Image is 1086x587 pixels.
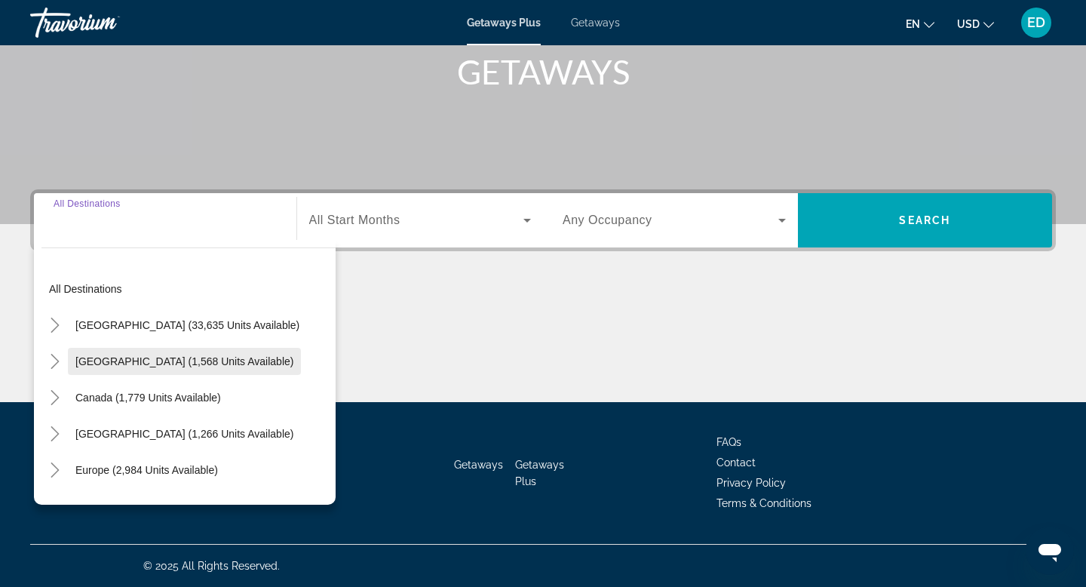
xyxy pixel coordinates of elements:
[41,385,68,411] button: Toggle Canada (1,779 units available)
[41,457,68,484] button: Toggle Europe (2,984 units available)
[906,13,934,35] button: Change language
[716,477,786,489] a: Privacy Policy
[515,459,564,487] a: Getaways Plus
[30,3,181,42] a: Travorium
[68,456,225,484] button: Europe (2,984 units available)
[75,428,293,440] span: [GEOGRAPHIC_DATA] (1,266 units available)
[716,436,741,448] a: FAQs
[309,214,400,226] span: All Start Months
[68,420,301,447] button: [GEOGRAPHIC_DATA] (1,266 units available)
[68,493,293,520] button: [GEOGRAPHIC_DATA] (217 units available)
[957,13,994,35] button: Change currency
[41,421,68,447] button: Toggle Caribbean & Atlantic Islands (1,266 units available)
[716,456,756,469] a: Contact
[54,198,121,208] span: All Destinations
[41,493,68,520] button: Toggle Australia (217 units available)
[41,312,68,339] button: Toggle United States (33,635 units available)
[75,464,218,476] span: Europe (2,984 units available)
[467,17,541,29] a: Getaways Plus
[716,497,811,509] a: Terms & Conditions
[143,560,280,572] span: © 2025 All Rights Reserved.
[1027,15,1045,30] span: ED
[563,214,652,226] span: Any Occupancy
[68,312,307,339] button: [GEOGRAPHIC_DATA] (33,635 units available)
[899,214,950,226] span: Search
[75,392,221,404] span: Canada (1,779 units available)
[260,13,826,91] h1: SEE THE WORLD WITH TRAVORIUM GETAWAYS
[906,18,920,30] span: en
[41,349,68,375] button: Toggle Mexico (1,568 units available)
[1017,7,1056,38] button: User Menu
[571,17,620,29] a: Getaways
[75,319,299,331] span: [GEOGRAPHIC_DATA] (33,635 units available)
[798,193,1053,247] button: Search
[41,275,336,303] button: All destinations
[454,459,503,471] a: Getaways
[49,283,122,295] span: All destinations
[68,384,229,411] button: Canada (1,779 units available)
[68,348,301,375] button: [GEOGRAPHIC_DATA] (1,568 units available)
[1026,527,1074,575] iframe: Button to launch messaging window
[34,193,1052,247] div: Search widget
[957,18,980,30] span: USD
[75,355,293,367] span: [GEOGRAPHIC_DATA] (1,568 units available)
